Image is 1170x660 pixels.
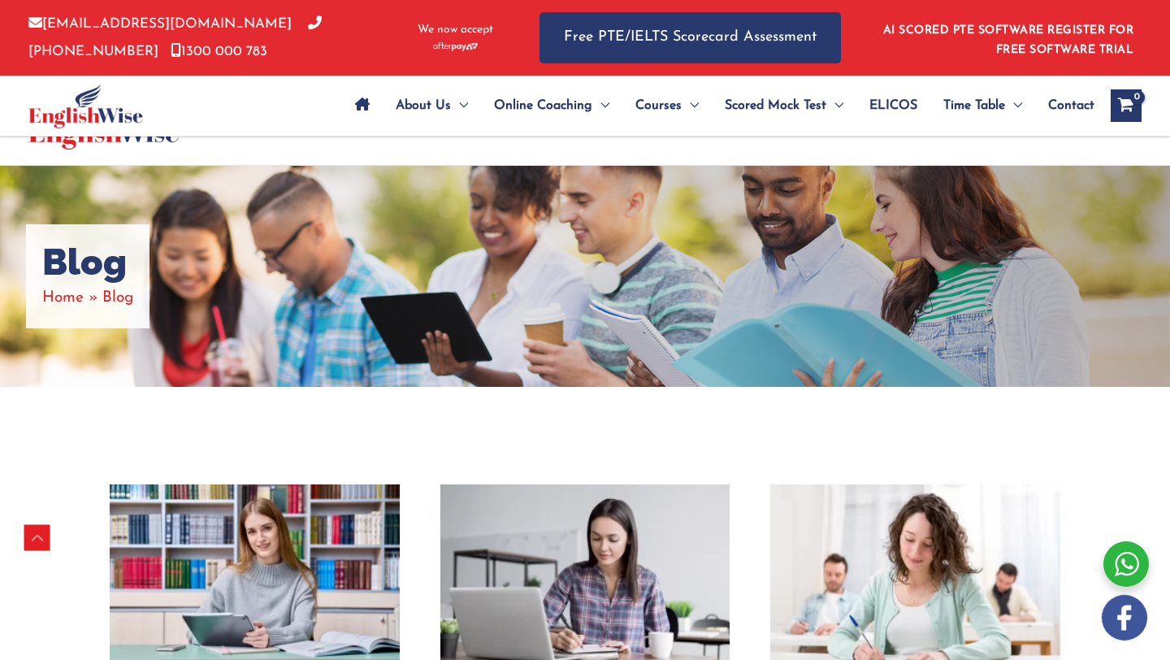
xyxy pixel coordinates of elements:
img: Afterpay-Logo [433,42,478,51]
a: AI SCORED PTE SOFTWARE REGISTER FOR FREE SOFTWARE TRIAL [883,24,1134,56]
aside: Header Widget 1 [873,11,1142,64]
span: Menu Toggle [1005,77,1022,134]
span: Scored Mock Test [725,77,826,134]
span: We now accept [418,22,493,38]
a: Free PTE/IELTS Scorecard Assessment [539,12,841,63]
a: ELICOS [856,77,930,134]
span: ELICOS [869,77,917,134]
a: CoursesMenu Toggle [622,77,712,134]
img: cropped-ew-logo [28,84,143,128]
img: white-facebook.png [1102,595,1147,640]
h1: Blog [42,241,133,284]
a: View Shopping Cart, empty [1111,89,1142,122]
nav: Site Navigation: Main Menu [342,77,1094,134]
span: About Us [396,77,451,134]
a: [EMAIL_ADDRESS][DOMAIN_NAME] [28,17,292,31]
span: Menu Toggle [451,77,468,134]
nav: Breadcrumbs [42,284,133,311]
span: Menu Toggle [592,77,609,134]
span: Time Table [943,77,1005,134]
span: Blog [102,290,133,306]
a: Scored Mock TestMenu Toggle [712,77,856,134]
a: Contact [1035,77,1094,134]
a: Online CoachingMenu Toggle [481,77,622,134]
span: Menu Toggle [826,77,843,134]
span: Online Coaching [494,77,592,134]
a: Home [42,290,84,306]
a: Time TableMenu Toggle [930,77,1035,134]
span: Courses [635,77,682,134]
span: Menu Toggle [682,77,699,134]
a: [PHONE_NUMBER] [28,17,322,58]
a: About UsMenu Toggle [383,77,481,134]
a: 1300 000 783 [171,45,267,59]
span: Contact [1048,77,1094,134]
